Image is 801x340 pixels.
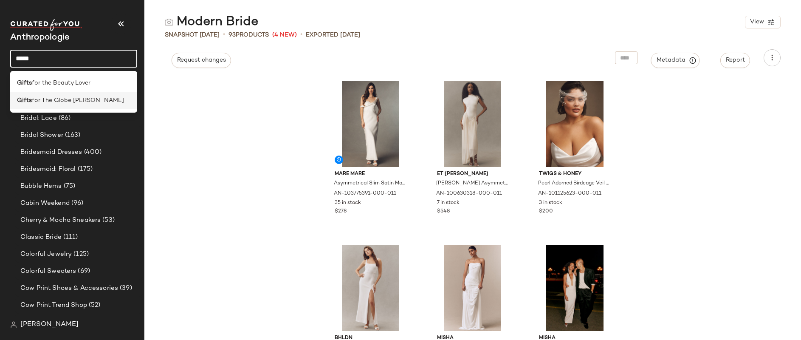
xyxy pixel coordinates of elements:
[62,181,76,191] span: (75)
[165,31,220,40] span: Snapshot [DATE]
[82,147,102,157] span: (400)
[62,232,78,242] span: (111)
[101,215,115,225] span: (53)
[430,245,516,331] img: 100594936_011_b
[20,147,82,157] span: Bridesmaid Dresses
[436,180,508,187] span: [PERSON_NAME] Asymmetric Knit Combo Midi Dress by ET [PERSON_NAME] in Ivory, Women's, Size: Mediu...
[437,170,509,178] span: ET [PERSON_NAME]
[272,31,297,40] span: (4 New)
[70,198,84,208] span: (96)
[335,170,406,178] span: Mare Mare
[20,181,62,191] span: Bubble Hems
[20,198,70,208] span: Cabin Weekend
[10,33,70,42] span: Current Company Name
[725,57,745,64] span: Report
[20,320,79,330] span: [PERSON_NAME]
[10,19,82,31] img: cfy_white_logo.C9jOOHJF.svg
[20,266,76,276] span: Colorful Sweaters
[32,79,90,88] span: for the Beauty Lover
[750,19,764,25] span: View
[223,30,225,40] span: •
[539,199,562,207] span: 3 in stock
[20,130,63,140] span: Bridal Shower
[430,81,516,167] img: 100630318_011_b
[87,300,101,310] span: (52)
[436,190,502,198] span: AN-100630318-000-011
[437,199,460,207] span: 7 in stock
[20,113,57,123] span: Bridal: Lace
[745,16,781,28] button: View
[228,32,236,38] span: 93
[334,190,396,198] span: AN-103775391-000-011
[20,232,62,242] span: Classic Bride
[335,208,347,215] span: $278
[538,180,610,187] span: Pearl Adorned Birdcage Veil by Twigs & Honey in Ivory, Polyester at Anthropologie
[165,18,173,26] img: svg%3e
[20,300,87,310] span: Cow Print Trend Shop
[32,96,124,105] span: for The Globe [PERSON_NAME]
[17,96,32,105] b: Gifts
[177,57,226,64] span: Request changes
[335,199,361,207] span: 35 in stock
[20,215,101,225] span: Cherry & Mocha Sneakers
[651,53,700,68] button: Metadata
[328,81,413,167] img: 103775391_011_b
[57,113,71,123] span: (86)
[17,79,32,88] b: Gifts
[76,266,90,276] span: (69)
[656,57,695,64] span: Metadata
[10,321,17,328] img: svg%3e
[328,245,413,331] img: 102101821_010_b
[172,53,231,68] button: Request changes
[228,31,269,40] div: Products
[76,164,93,174] span: (175)
[334,180,406,187] span: Asymmetrical Slim Satin Maxi Dress by [PERSON_NAME] in Ivory, Women's, Size: XS, Polyester/Satin ...
[63,130,81,140] span: (163)
[300,30,302,40] span: •
[539,170,611,178] span: Twigs & Honey
[720,53,750,68] button: Report
[20,164,76,174] span: Bridesmaid: Floral
[538,190,601,198] span: AN-101125623-000-011
[437,208,450,215] span: $548
[539,208,553,215] span: $200
[532,81,618,167] img: 101125623_011_b14
[532,245,618,331] img: 100595040_011_d10
[118,283,132,293] span: (39)
[20,283,118,293] span: Cow Print Shoes & Accessories
[20,249,72,259] span: Colorful Jewelry
[306,31,360,40] p: Exported [DATE]
[72,249,89,259] span: (125)
[165,14,258,31] div: Modern Bride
